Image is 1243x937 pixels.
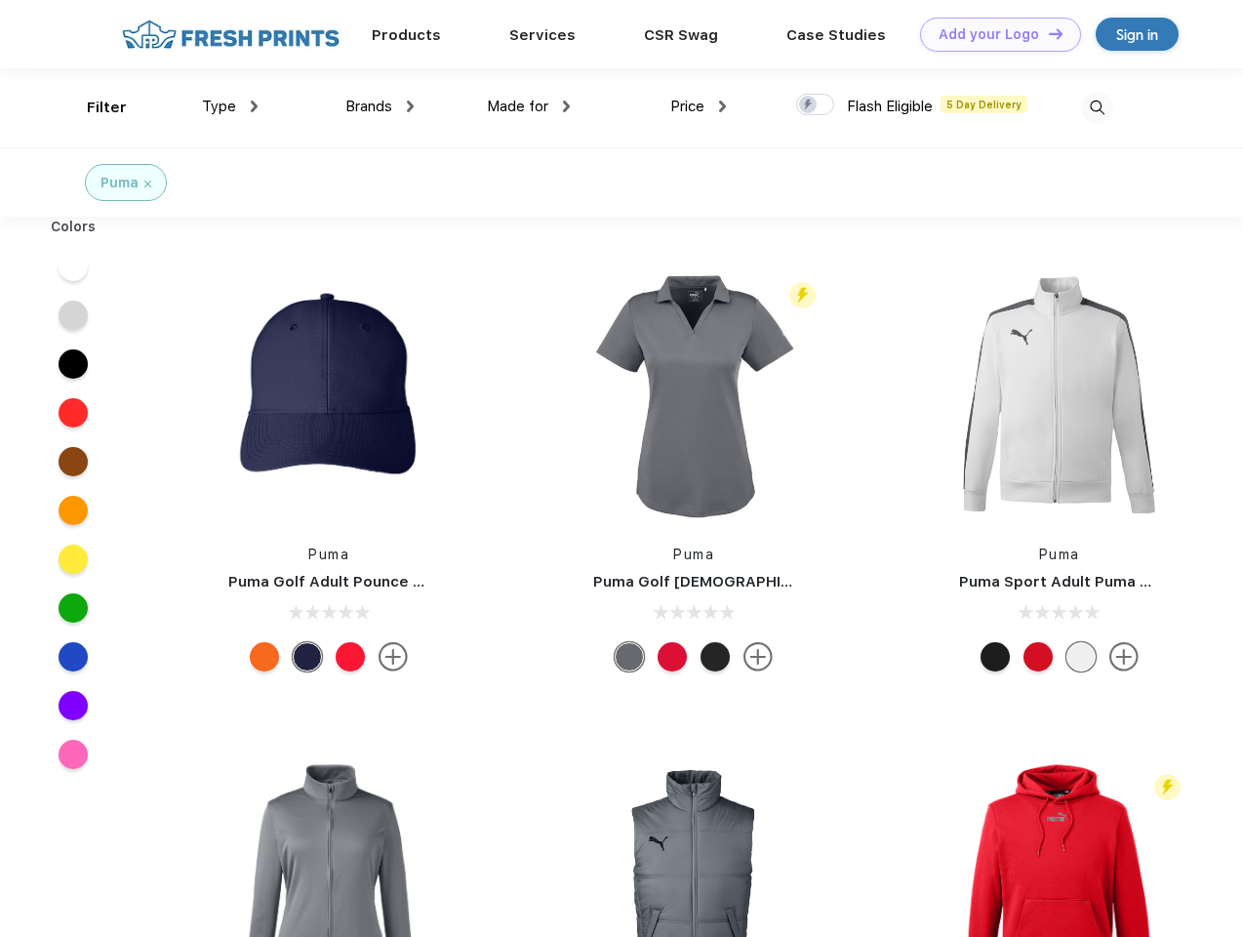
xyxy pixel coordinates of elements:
a: CSR Swag [644,26,718,44]
span: 5 Day Delivery [941,96,1027,113]
span: Price [670,98,704,115]
img: flash_active_toggle.svg [1154,774,1181,800]
img: flash_active_toggle.svg [789,282,816,308]
img: dropdown.png [251,101,258,112]
span: Brands [345,98,392,115]
img: DT [1049,28,1063,39]
img: func=resize&h=266 [930,265,1189,525]
a: Puma [673,547,714,562]
a: Puma Golf [DEMOGRAPHIC_DATA]' Icon Golf Polo [593,573,955,591]
img: more.svg [743,642,773,672]
div: Colors [36,217,111,237]
a: Puma [1039,547,1080,562]
div: High Risk Red [336,642,365,672]
span: Made for [487,98,548,115]
div: Vibrant Orange [250,642,279,672]
img: filter_cancel.svg [144,181,151,187]
div: Quiet Shade [615,642,644,672]
span: Flash Eligible [847,98,933,115]
a: Sign in [1096,18,1179,51]
div: Sign in [1116,23,1158,46]
img: dropdown.png [407,101,414,112]
img: dropdown.png [563,101,570,112]
div: Add your Logo [939,26,1039,43]
a: Products [372,26,441,44]
div: Puma [100,173,139,193]
div: Puma Black [981,642,1010,672]
a: Services [509,26,576,44]
a: Puma Golf Adult Pounce Adjustable Cap [228,573,527,591]
div: High Risk Red [658,642,687,672]
span: Type [202,98,236,115]
img: desktop_search.svg [1081,92,1113,124]
img: fo%20logo%202.webp [116,18,345,52]
div: Filter [87,97,127,119]
img: func=resize&h=266 [199,265,459,525]
div: Peacoat [293,642,322,672]
div: High Risk Red [1023,642,1053,672]
a: Puma [308,547,349,562]
div: Puma Black [701,642,730,672]
div: White and Quiet Shade [1066,642,1096,672]
img: more.svg [1109,642,1139,672]
img: func=resize&h=266 [564,265,823,525]
img: more.svg [379,642,408,672]
img: dropdown.png [719,101,726,112]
